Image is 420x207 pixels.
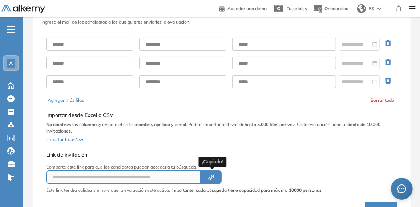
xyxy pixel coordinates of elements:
h3: Ingresa el mail de los candidatos a los que quieres enviarles la evaluación. [41,20,402,25]
a: Agendar una demo [219,4,267,12]
img: world [357,4,366,13]
button: Onboarding [313,1,348,17]
img: arrow [377,7,381,10]
b: límite de 10.000 invitaciones [46,122,380,134]
img: Logo [1,5,45,14]
i: - [7,29,15,30]
span: A [9,60,13,66]
span: Onboarding [324,6,348,11]
p: Comparte este link para que los candidatos puedan acceder a tu búsqueda. [46,164,322,170]
img: Menu [406,1,419,16]
h5: Importar desde Excel o CSV [46,112,397,118]
span: Agendar una demo [227,6,267,11]
span: Tutoriales [287,6,307,11]
span: Importante: cada búsqueda tiene capacidad para máximo [171,187,322,194]
span: ES [369,5,374,12]
span: Importar Excel/csv [46,137,83,142]
button: Agregar más filas [48,97,84,103]
b: hasta 5.000 filas por vez [245,122,295,127]
strong: 10000 personas [289,187,322,193]
p: y respeta el orden: . Podrás importar archivos de . Cada evaluación tiene un . [46,121,397,134]
h5: Link de invitación [46,152,322,158]
span: message [397,184,406,193]
b: No nombres las columnas [46,122,99,127]
p: Este link tendrá validez siempre que la evaluación esté activa. [46,187,170,194]
button: Importar Excel/csv [46,134,83,143]
button: Borrar todo [371,97,394,103]
b: nombre, apellido y email [136,122,186,127]
div: ¡Copiado! [199,157,227,167]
